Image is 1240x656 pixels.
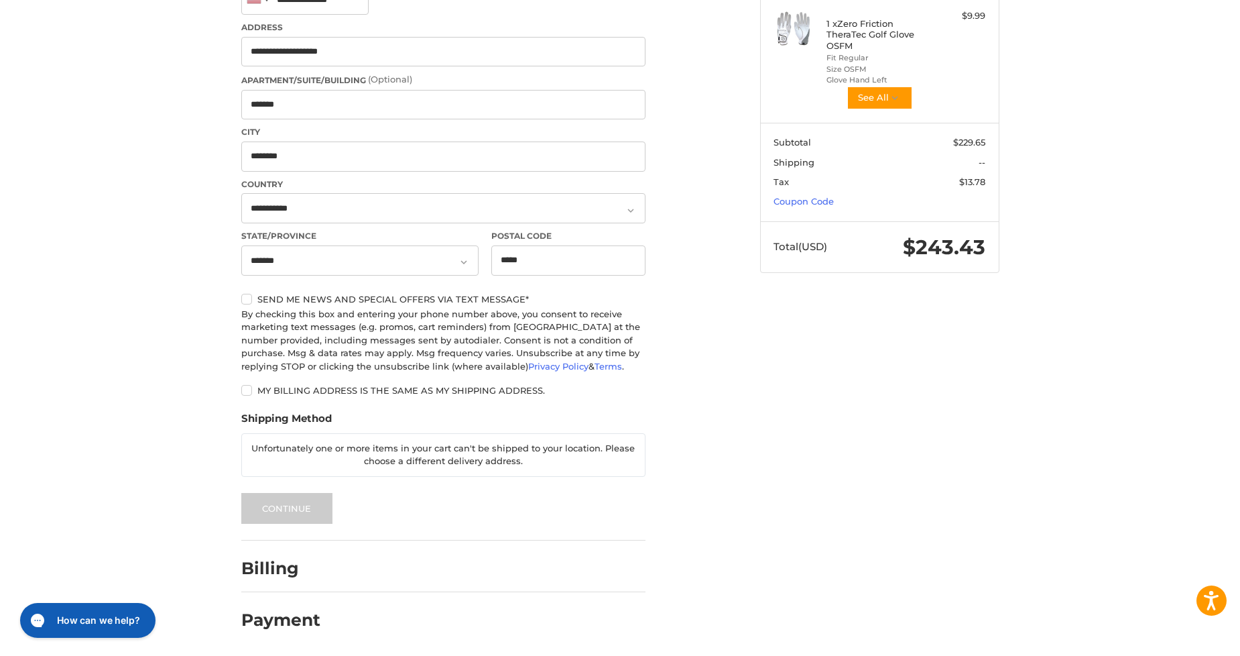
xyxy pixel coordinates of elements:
label: Address [241,21,645,34]
li: Fit Regular [826,52,929,64]
a: Terms [595,361,622,372]
span: -- [979,157,985,168]
legend: Shipping Method [241,411,332,433]
div: $9.99 [932,9,985,23]
li: Glove Hand Left [826,74,929,86]
label: Postal Code [491,230,645,242]
label: State/Province [241,230,479,242]
label: Country [241,178,645,190]
span: $229.65 [953,137,985,148]
h4: 1 x Zero Friction TheraTec Golf Glove OSFM [826,18,929,51]
span: Tax [773,176,789,187]
span: $13.78 [959,176,985,187]
button: Continue [241,493,332,524]
label: Send me news and special offers via text message* [241,294,645,305]
li: Size OSFM [826,64,929,75]
div: By checking this box and entering your phone number above, you consent to receive marketing text ... [241,308,645,374]
span: Subtotal [773,137,811,148]
label: My billing address is the same as my shipping address. [241,385,645,396]
button: See All [847,86,913,110]
h2: Billing [241,558,320,579]
span: Total (USD) [773,240,827,253]
span: $243.43 [903,235,985,260]
iframe: Gorgias live chat messenger [13,598,159,643]
p: Unfortunately one or more items in your cart can't be shipped to your location. Please choose a d... [242,435,645,475]
a: Coupon Code [773,196,834,207]
label: Apartment/Suite/Building [241,73,645,87]
span: Shipping [773,157,814,168]
label: City [241,126,645,138]
h2: Payment [241,610,320,631]
small: (Optional) [368,74,412,85]
a: Privacy Policy [528,361,588,372]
